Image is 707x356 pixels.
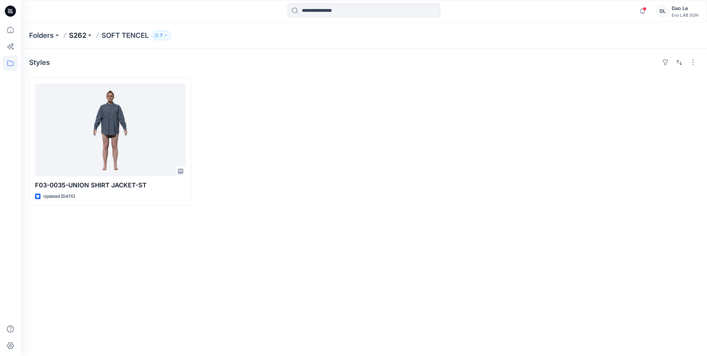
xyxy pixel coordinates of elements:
p: F03-0035-UNION SHIRT JACKET-ST [35,180,185,190]
button: 7 [151,31,171,40]
a: S262 [69,31,86,40]
div: Dao Le [672,4,698,12]
div: Evo LAB SGN [672,12,698,18]
p: SOFT TENCEL [102,31,149,40]
a: F03-0035-UNION SHIRT JACKET-ST [35,84,185,176]
div: DL [656,5,669,17]
h4: Styles [29,58,50,67]
p: Updated [DATE] [43,193,75,200]
a: Folders [29,31,54,40]
p: 7 [160,32,163,39]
